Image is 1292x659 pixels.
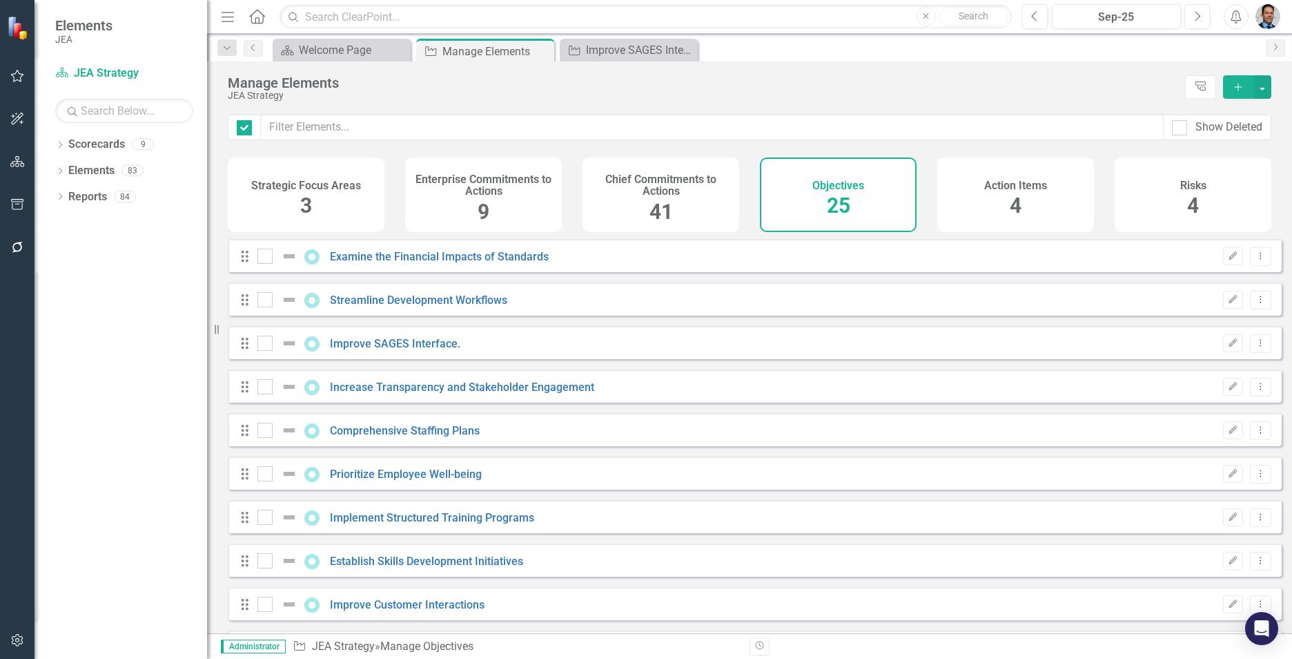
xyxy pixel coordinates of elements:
[281,248,297,265] img: Not Defined
[1195,120,1262,135] div: Show Deleted
[281,292,297,308] img: Not Defined
[132,139,154,151] div: 9
[281,553,297,569] img: Not Defined
[649,200,673,224] span: 41
[7,16,31,40] img: ClearPoint Strategy
[55,99,193,123] input: Search Below...
[330,250,549,263] a: Examine the Financial Impacts of Standards
[68,189,107,205] a: Reports
[330,598,484,611] a: Improve Customer Interactions
[276,41,407,59] a: Welcome Page
[55,17,112,34] span: Elements
[299,41,407,59] div: Welcome Page
[55,34,112,45] small: JEA
[121,165,144,177] div: 83
[1255,4,1280,29] img: Christopher Barrett
[221,640,286,653] span: Administrator
[563,41,694,59] a: Improve SAGES Interface.
[330,424,480,437] a: Comprehensive Staffing Plans
[812,180,864,192] h4: Objectives
[442,43,551,60] div: Manage Elements
[280,5,1012,29] input: Search ClearPoint...
[330,294,507,307] a: Streamline Development Workflows
[228,90,1178,101] div: JEA Strategy
[312,640,375,653] a: JEA Strategy
[260,115,1164,140] input: Filter Elements...
[55,66,193,82] a: JEA Strategy
[1187,193,1199,218] span: 4
[293,639,739,655] div: » Manage Objectives
[251,180,361,192] h4: Strategic Focus Areas
[330,337,460,350] a: Improve SAGES Interface.
[300,193,312,218] span: 3
[591,173,731,198] h4: Chief Commitments to Actions
[114,191,136,202] div: 84
[281,509,297,526] img: Not Defined
[281,466,297,482] img: Not Defined
[330,381,594,394] a: Increase Transparency and Stakeholder Engagement
[413,173,554,198] h4: Enterprise Commitments to Actions
[68,163,115,179] a: Elements
[281,379,297,395] img: Not Defined
[959,10,988,21] span: Search
[1010,193,1021,218] span: 4
[478,200,489,224] span: 9
[330,555,523,568] a: Establish Skills Development Initiatives
[1052,4,1181,29] button: Sep-25
[586,41,694,59] div: Improve SAGES Interface.
[281,596,297,613] img: Not Defined
[330,468,482,481] a: Prioritize Employee Well-being
[281,335,297,352] img: Not Defined
[330,511,534,524] a: Implement Structured Training Programs
[1245,612,1278,645] div: Open Intercom Messenger
[984,180,1047,192] h4: Action Items
[939,7,1008,26] button: Search
[68,137,125,153] a: Scorecards
[1057,9,1176,26] div: Sep-25
[281,422,297,439] img: Not Defined
[1180,180,1206,192] h4: Risks
[827,193,850,218] span: 25
[228,75,1178,90] div: Manage Elements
